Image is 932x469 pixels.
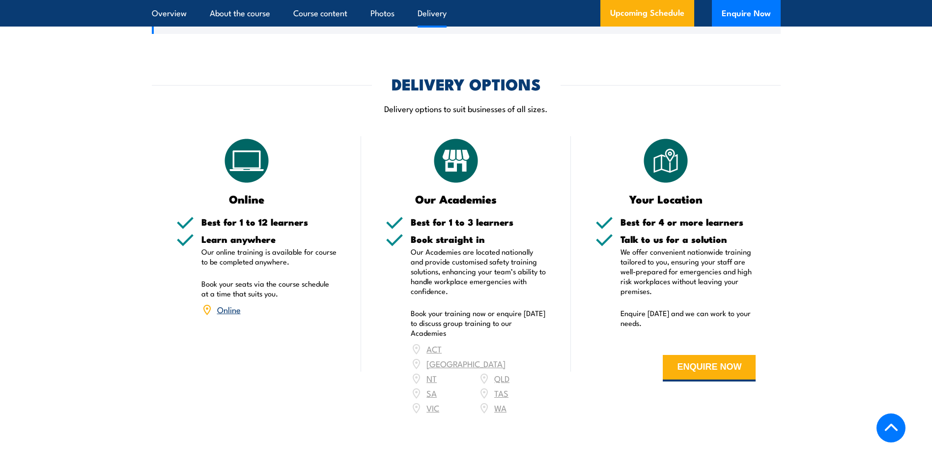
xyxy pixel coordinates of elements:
h5: Learn anywhere [201,234,337,244]
h3: Your Location [595,193,736,205]
h2: DELIVERY OPTIONS [392,77,541,90]
h5: Book straight in [411,234,546,244]
p: Book your training now or enquire [DATE] to discuss group training to our Academies [411,308,546,338]
button: ENQUIRE NOW [663,355,756,381]
p: We offer convenient nationwide training tailored to you, ensuring your staff are well-prepared fo... [621,247,756,296]
h3: Our Academies [386,193,527,205]
p: Our online training is available for course to be completed anywhere. [201,247,337,266]
h5: Talk to us for a solution [621,234,756,244]
h3: Online [176,193,317,205]
p: Our Academies are located nationally and provide customised safety training solutions, enhancing ... [411,247,546,296]
a: Online [217,303,241,315]
h5: Best for 4 or more learners [621,217,756,227]
p: Enquire [DATE] and we can work to your needs. [621,308,756,328]
h5: Best for 1 to 3 learners [411,217,546,227]
p: Delivery options to suit businesses of all sizes. [152,103,781,114]
h5: Best for 1 to 12 learners [201,217,337,227]
p: Book your seats via the course schedule at a time that suits you. [201,279,337,298]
